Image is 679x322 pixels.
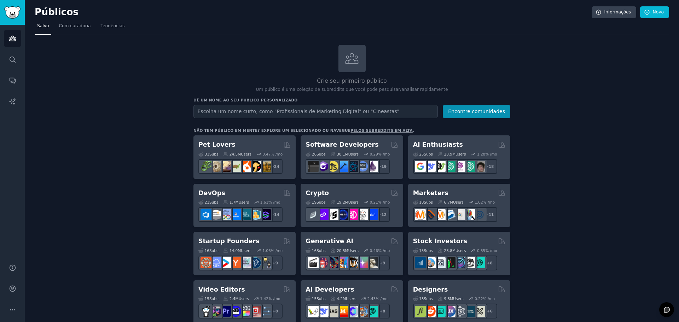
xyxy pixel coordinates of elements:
[482,304,497,318] div: + 6
[4,6,21,19] img: Logotipo do GummySearch
[337,306,348,317] img: MistralAI
[438,296,464,301] div: 9.8M Users
[318,257,329,268] img: dalle2
[640,6,669,18] a: Novo
[415,257,426,268] img: dividends
[260,296,280,301] div: 1.42 % /mo
[474,209,485,220] img: OnlineMarketing
[445,257,455,268] img: Trading
[220,209,231,220] img: Docker_DevOps
[318,306,329,317] img: DeepSeek
[438,200,464,205] div: 6.7M Users
[438,248,466,253] div: 28.8M Users
[413,128,414,133] font: .
[198,285,245,294] h2: Video Editors
[477,248,497,253] div: 0.55 % /mo
[268,159,283,174] div: + 24
[327,257,338,268] img: deepdream
[331,200,359,205] div: 19.2M Users
[223,296,249,301] div: 2.4M Users
[367,306,378,317] img: AIDevelopersSociety
[250,306,261,317] img: Youtubevideo
[375,159,390,174] div: + 19
[308,306,319,317] img: LangChain
[198,200,218,205] div: 21 Sub s
[653,10,664,14] font: Novo
[375,256,390,270] div: + 9
[413,152,433,157] div: 25 Sub s
[198,140,236,149] h2: Pet Lovers
[415,306,426,317] img: typography
[375,207,390,222] div: + 12
[260,257,271,268] img: growmybusiness
[198,296,218,301] div: 15 Sub s
[454,306,465,317] img: userexperience
[198,248,218,253] div: 16 Sub s
[435,306,446,317] img: UI_Design
[367,209,378,220] img: defi_
[413,285,448,294] h2: Designers
[482,159,497,174] div: + 18
[445,306,455,317] img: UXDesign
[306,237,353,246] h2: Generative AI
[337,209,348,220] img: web3
[198,237,259,246] h2: Startup Founders
[454,257,465,268] img: StocksAndTrading
[331,248,359,253] div: 20.5M Users
[220,257,231,268] img: startup
[415,209,426,220] img: content_marketing
[367,161,378,172] img: elixir
[370,152,390,157] div: 0.29 % /mo
[367,257,378,268] img: DreamBooth
[306,248,325,253] div: 16 Sub s
[357,209,368,220] img: CryptoNews
[268,304,283,318] div: + 8
[59,23,91,28] font: Com curadoria
[350,128,413,133] a: pelos subreddits em alta
[454,209,465,220] img: googleads
[413,200,433,205] div: 18 Sub s
[425,257,436,268] img: ValueInvesting
[477,152,497,157] div: 1.28 % /mo
[425,306,436,317] img: logodesign
[448,109,505,114] font: Encontre comunidades
[370,200,390,205] div: 0.21 % /mo
[482,207,497,222] div: + 11
[240,257,251,268] img: indiehackers
[240,209,251,220] img: platformengineering
[357,257,368,268] img: starryai
[464,257,475,268] img: swingtrading
[223,200,249,205] div: 1.7M Users
[357,306,368,317] img: llmops
[375,304,390,318] div: + 8
[268,256,283,270] div: + 9
[250,257,261,268] img: Entrepreneurship
[193,128,350,133] font: Não tem público em mente? Explore um selecionado ou navegue
[474,306,485,317] img: UX_Design
[435,161,446,172] img: AItoolsCatalog
[256,87,448,92] font: Um público é uma coleção de subreddits que você pode pesquisar/analisar rapidamente
[474,257,485,268] img: technicalanalysis
[443,105,510,118] button: Encontre comunidades
[474,161,485,172] img: ArtificalIntelligence
[101,23,125,28] font: Tendências
[35,21,51,35] a: Salvo
[98,21,127,35] a: Tendências
[210,257,221,268] img: SaaS
[331,152,359,157] div: 30.1M Users
[337,257,348,268] img: sdforall
[198,152,218,157] div: 31 Sub s
[327,306,338,317] img: Rag
[306,189,329,198] h2: Crypto
[262,248,283,253] div: 1.06 % /mo
[210,306,221,317] img: editors
[201,209,211,220] img: azuredevops
[604,10,631,14] font: Informações
[306,285,354,294] h2: AI Developers
[425,209,436,220] img: bigseo
[438,152,466,157] div: 20.9M Users
[327,209,338,220] img: ethstaker
[331,296,356,301] div: 4.2M Users
[260,161,271,172] img: dogbreed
